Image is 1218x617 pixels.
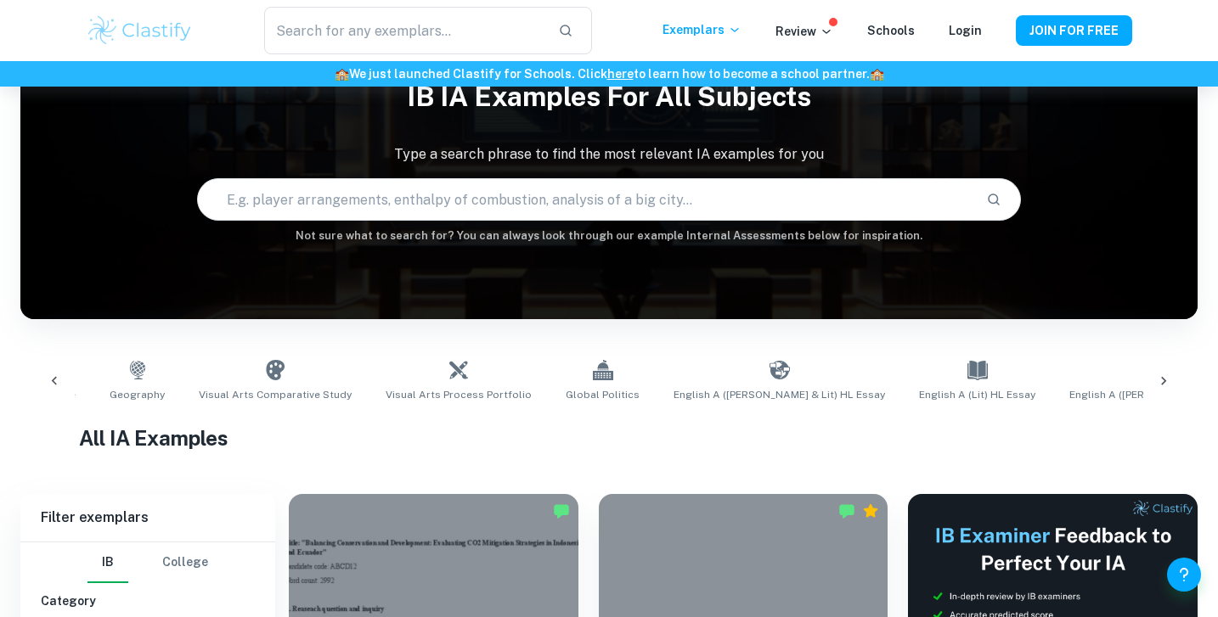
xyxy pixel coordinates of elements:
[20,494,275,541] h6: Filter exemplars
[162,542,208,583] button: College
[87,542,128,583] button: IB
[386,387,532,402] span: Visual Arts Process Portfolio
[20,70,1198,124] h1: IB IA examples for all subjects
[867,24,915,37] a: Schools
[87,542,208,583] div: Filter type choice
[607,67,634,81] a: here
[20,144,1198,165] p: Type a search phrase to find the most relevant IA examples for you
[949,24,982,37] a: Login
[20,227,1198,244] h6: Not sure what to search for? You can always look through our example Internal Assessments below f...
[110,387,165,402] span: Geography
[199,387,352,402] span: Visual Arts Comparative Study
[1167,558,1201,592] button: Help and Feedback
[674,387,885,402] span: English A ([PERSON_NAME] & Lit) HL Essay
[919,387,1035,402] span: English A (Lit) HL Essay
[870,67,884,81] span: 🏫
[198,176,973,223] input: E.g. player arrangements, enthalpy of combustion, analysis of a big city...
[979,185,1008,214] button: Search
[335,67,349,81] span: 🏫
[1016,15,1132,46] button: JOIN FOR FREE
[41,592,255,610] h6: Category
[3,65,1215,83] h6: We just launched Clastify for Schools. Click to learn how to become a school partner.
[862,502,879,519] div: Premium
[838,502,855,519] img: Marked
[79,423,1138,453] h1: All IA Examples
[86,14,194,48] img: Clastify logo
[775,22,833,41] p: Review
[264,7,544,54] input: Search for any exemplars...
[566,387,640,402] span: Global Politics
[663,20,742,39] p: Exemplars
[553,502,570,519] img: Marked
